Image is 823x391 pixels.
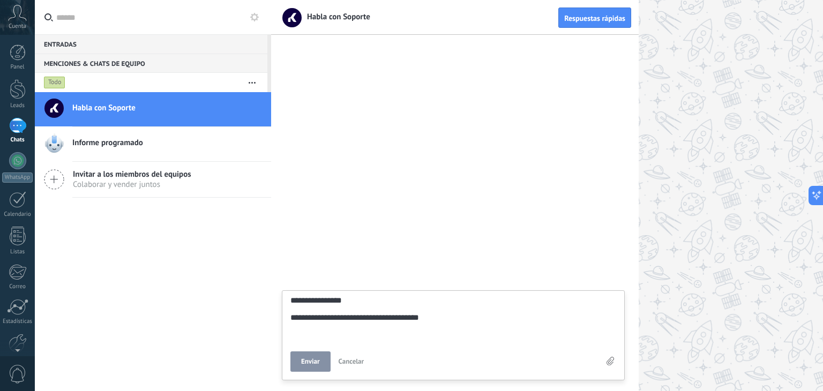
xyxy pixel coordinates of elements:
button: Respuestas rápidas [558,7,631,28]
div: Listas [2,249,33,255]
span: Cuenta [9,23,26,30]
div: Chats [2,137,33,144]
div: Leads [2,102,33,109]
span: Enviar [301,358,320,365]
span: Informe programado [72,138,143,148]
span: Cancelar [339,357,364,366]
span: Invitar a los miembros del equipos [73,169,191,179]
div: Panel [2,64,33,71]
button: Enviar [290,351,331,372]
button: Cancelar [334,351,369,372]
div: Entradas [35,34,267,54]
div: Menciones & Chats de equipo [35,54,267,73]
span: Colaborar y vender juntos [73,179,191,190]
div: Calendario [2,211,33,218]
div: Todo [44,76,65,89]
span: Respuestas rápidas [564,14,625,22]
div: Estadísticas [2,318,33,325]
span: Habla con Soporte [72,103,136,114]
button: Más [241,73,264,92]
span: Habla con Soporte [301,12,370,22]
div: WhatsApp [2,172,33,183]
a: Informe programado [35,127,271,161]
a: Habla con Soporte [35,92,271,126]
div: Correo [2,283,33,290]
